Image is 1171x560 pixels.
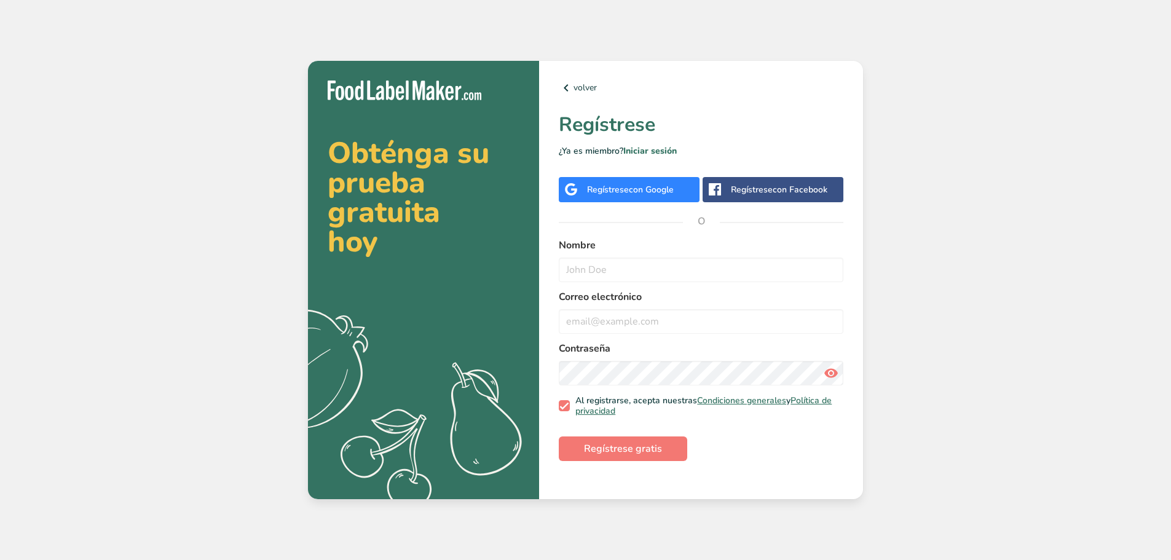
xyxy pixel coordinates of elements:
span: Regístrese gratis [584,441,662,456]
a: Condiciones generales [697,395,786,406]
div: Regístrese [731,183,827,196]
a: Política de privacidad [575,395,832,417]
h1: Regístrese [559,110,843,140]
a: Iniciar sesión [623,145,677,157]
input: John Doe [559,258,843,282]
span: O [683,203,720,240]
label: Nombre [559,238,843,253]
p: ¿Ya es miembro? [559,144,843,157]
div: Regístrese [587,183,674,196]
span: con Facebook [773,184,827,195]
label: Correo electrónico [559,290,843,304]
img: Food Label Maker [328,81,481,101]
a: volver [559,81,843,95]
input: email@example.com [559,309,843,334]
span: con Google [629,184,674,195]
label: Contraseña [559,341,843,356]
span: Al registrarse, acepta nuestras y [570,395,839,417]
button: Regístrese gratis [559,436,687,461]
h2: Obténga su prueba gratuita hoy [328,138,519,256]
